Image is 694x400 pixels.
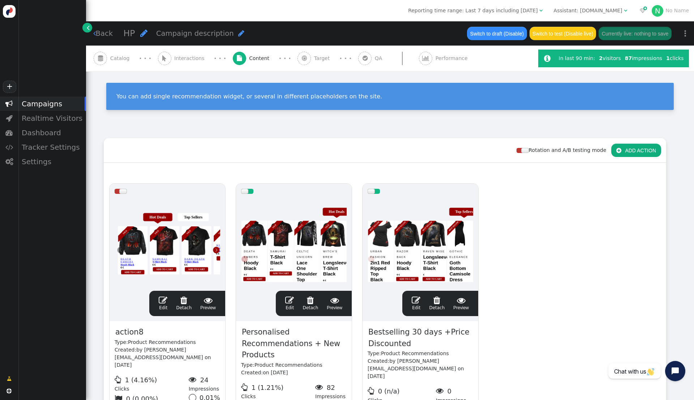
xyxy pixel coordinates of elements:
[18,97,86,111] div: Campaigns
[339,54,351,63] div: · · ·
[116,93,664,100] div: You can add single recommendation widget, or several in different placeholders on the site.
[6,115,13,122] span: 
[159,296,167,311] a: Edit
[315,383,325,391] span: 
[252,384,284,391] span: 1 (1.21%)
[249,55,272,62] span: Content
[241,361,347,369] div: Type:
[436,55,471,62] span: Performance
[237,55,242,61] span: 
[18,154,86,169] div: Settings
[422,55,429,61] span: 
[285,296,294,311] a: Edit
[7,388,12,393] span: 
[368,387,376,395] span: 
[5,100,13,107] span: 
[358,46,419,71] a:  QA
[303,296,318,311] a: Detach
[241,383,250,391] span: 
[200,376,209,384] span: 24
[285,296,294,305] span: 
[115,374,189,393] div: Clicks
[82,23,92,33] a: 
[303,296,318,310] span: Detach
[115,346,220,369] div: Created:
[302,55,307,61] span: 
[611,144,661,157] button: ADD ACTION
[200,296,216,311] a: Preview
[110,55,133,62] span: Catalog
[314,55,333,62] span: Target
[297,46,358,71] a:  Target · · ·
[263,370,288,375] span: on [DATE]
[87,24,90,31] span: 
[139,54,151,63] div: · · ·
[3,81,16,93] a: +
[412,296,420,311] a: Edit
[18,125,86,140] div: Dashboard
[174,55,207,62] span: Interactions
[378,387,400,395] span: 0 (n/a)
[2,372,17,385] a: 
[652,8,689,13] a: NNo Name
[279,54,291,63] div: · · ·
[94,46,158,71] a:  Catalog · · ·
[517,146,611,154] div: Rotation and A/B testing mode
[214,54,226,63] div: · · ·
[429,296,445,311] a: Detach
[624,8,627,13] span: 
[5,129,13,136] span: 
[539,8,543,13] span: 
[327,296,342,311] span: Preview
[544,55,551,62] span: 
[5,144,13,151] span: 
[625,55,662,61] span: impressions
[156,29,234,38] span: Campaign description
[115,339,220,346] div: Type:
[140,29,147,37] span: 
[189,376,198,383] span: 
[233,46,298,71] a:  Content · · ·
[467,27,527,40] button: Switch to draft (Disable)
[18,140,86,154] div: Tracker Settings
[530,27,596,40] button: Switch to test (Disable live)
[158,46,233,71] a:  Interactions · · ·
[189,374,220,393] div: Impressions
[436,387,446,395] span: 
[162,55,167,61] span: 
[3,5,16,18] img: logo-icon.svg
[554,7,622,14] div: Assistant: [DOMAIN_NAME]
[176,296,192,310] span: Detach
[368,358,464,379] span: by [PERSON_NAME][EMAIL_ADDRESS][DOMAIN_NAME] on [DATE]
[327,296,342,311] a: Preview
[238,30,244,37] span: 
[327,296,342,305] span: 
[200,296,216,311] span: Preview
[453,296,469,311] span: Preview
[327,384,335,391] span: 82
[429,296,445,310] span: Detach
[597,55,623,62] div: visitors
[7,375,12,383] span: 
[616,148,621,153] span: 
[412,296,420,305] span: 
[677,23,694,44] a: ⋮
[408,8,537,13] span: Reporting time range: Last 7 days including [DATE]
[666,55,684,61] span: clicks
[241,326,347,361] span: Personalised Recommendations + New Products
[419,46,484,71] a:  Performance
[559,55,597,62] div: In last 90 min:
[599,55,603,61] b: 2
[652,5,663,17] div: N
[381,350,449,356] span: Product Recommendations
[125,376,157,384] span: 1 (4.16%)
[5,158,13,165] span: 
[124,28,135,38] span: HP
[254,362,322,368] span: Product Recommendations
[453,296,469,305] span: 
[375,55,385,62] span: QA
[429,296,445,305] span: 
[176,296,192,311] a: Detach
[625,55,632,61] b: 87
[115,347,211,368] span: by [PERSON_NAME][EMAIL_ADDRESS][DOMAIN_NAME] on [DATE]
